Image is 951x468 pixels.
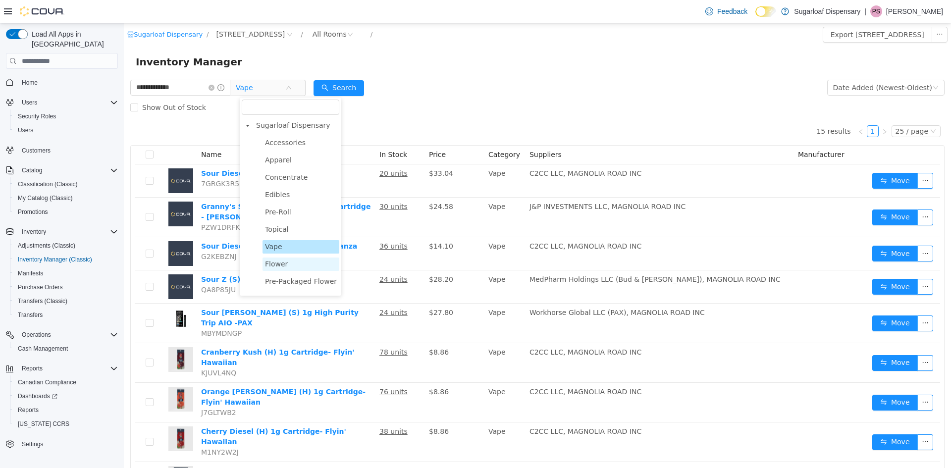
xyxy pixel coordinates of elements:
button: icon: swapMove [748,256,794,271]
td: Vape [361,360,402,399]
button: Users [18,97,41,108]
td: Vape [361,280,402,320]
button: Operations [2,328,122,342]
a: Security Roles [14,110,60,122]
img: Orange Runtz (H) 1g Cartridge- Flyin' Hawaiian hero shot [45,364,69,388]
span: Name [77,127,98,135]
span: Topical [139,200,215,213]
span: Inventory Manager [12,31,124,47]
span: MBYMDNGP [77,306,118,314]
u: 30 units [256,179,284,187]
a: Feedback [701,1,751,21]
span: Manifests [18,269,43,277]
a: Customers [18,145,54,156]
button: Purchase Orders [10,280,122,294]
img: Granny's Sour Apple (H) - 1g Live Cartridge - Newt Brothers placeholder [45,178,69,203]
button: Manifests [10,266,122,280]
a: Dashboards [14,390,61,402]
span: Home [18,76,118,88]
a: Classification (Classic) [14,178,82,190]
span: MedPharm Holdings LLC (Bud & [PERSON_NAME]), MAGNOLIA ROAD INC [406,252,657,260]
span: Infused Pre-Rolls [141,271,199,279]
span: Edibles [139,165,215,178]
u: 38 units [256,404,284,412]
a: Purchase Orders [14,281,67,293]
u: 36 units [256,444,284,452]
span: Classification (Classic) [18,180,78,188]
span: $24.58 [305,179,329,187]
button: Users [10,123,122,137]
span: Users [18,126,33,134]
span: C2CC LLC, MAGNOLIA ROAD INC [406,146,518,154]
span: C2CC LLC, MAGNOLIA ROAD INC [406,404,518,412]
a: Dashboards [10,389,122,403]
span: Inventory [18,226,118,238]
span: Sugarloaf Dispensary [132,98,207,106]
span: PZW1DRFK [77,200,116,208]
span: Canadian Compliance [14,376,118,388]
span: KJUVL4NQ [77,346,112,354]
span: Pre-Roll [139,182,215,196]
button: Settings [2,437,122,451]
span: Dashboards [14,390,118,402]
span: $28.20 [305,252,329,260]
i: icon: shop [3,8,10,14]
a: Promotions [14,206,52,218]
span: $14.10 [305,219,329,227]
td: Vape [361,141,402,174]
span: Customers [22,147,51,155]
span: Dashboards [18,392,57,400]
img: Cova [20,6,64,16]
span: J7GLTWB2 [77,385,112,393]
span: Infused Pre-Rolls [139,269,215,282]
span: M1NY2W2J [77,425,115,433]
span: Catalog [18,164,118,176]
span: In Stock [256,127,283,135]
a: icon: shopSugarloaf Dispensary [3,7,79,15]
button: icon: swapMove [748,332,794,348]
button: icon: ellipsis [793,371,809,387]
a: Orange [PERSON_NAME] (H) 1g Cartridge- Flyin' Hawaiian [77,364,242,383]
span: Canadian Compliance [18,378,76,386]
li: 1 [743,102,755,114]
span: Flower [139,234,215,248]
i: icon: left [734,105,740,111]
i: icon: down [809,61,815,68]
span: Feedback [717,6,747,16]
span: $27.80 [305,285,329,293]
img: Sour Tangie (S) 1g High Purity Trip AIO -PAX hero shot [45,284,69,309]
img: Baja Splash (I) 1g Cartridge- Flyin' Hawaiian hero shot [45,443,69,468]
a: [US_STATE] CCRS [14,418,73,430]
span: $8.86 [305,404,325,412]
span: Pre-Packaged Flower [139,252,215,265]
p: [PERSON_NAME] [886,5,943,17]
span: Promotions [18,208,48,216]
a: Sour Diesel (S) - 1g Cartridge - Bonanza [77,219,233,227]
u: 20 units [256,146,284,154]
td: Vape [361,214,402,247]
span: Manufacturer [674,127,721,135]
input: Dark Mode [755,6,776,17]
span: Transfers (Classic) [18,297,67,305]
button: Security Roles [10,109,122,123]
button: icon: ellipsis [793,256,809,271]
span: Edibles [141,167,166,175]
button: icon: ellipsis [808,3,824,19]
i: icon: close-circle [223,8,229,14]
span: J&P INVESTMENTS LLC, MAGNOLIA ROAD INC [406,179,562,187]
td: Vape [361,399,402,439]
button: Transfers [10,308,122,322]
span: [US_STATE] CCRS [18,420,69,428]
span: Purchase Orders [18,283,63,291]
i: icon: info-circle [94,61,101,68]
span: Transfers (Classic) [14,295,118,307]
span: Inventory Manager (Classic) [18,256,92,263]
img: Cranberry Kush (H) 1g Cartridge- Flyin' Hawaiian hero shot [45,324,69,349]
span: C2CC LLC, MAGNOLIA ROAD INC [406,444,518,452]
a: My Catalog (Classic) [14,192,77,204]
button: icon: swapMove [748,150,794,165]
span: Adjustments (Classic) [18,242,75,250]
span: Apparel [141,133,168,141]
img: Sour Diesel (S) - 1g Cartridge - Bonanza placeholder [45,218,69,243]
button: Canadian Compliance [10,375,122,389]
